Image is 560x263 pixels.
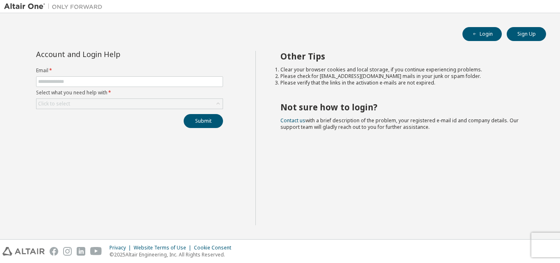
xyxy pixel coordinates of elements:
[134,245,194,251] div: Website Terms of Use
[280,117,519,130] span: with a brief description of the problem, your registered e-mail id and company details. Our suppo...
[38,101,70,107] div: Click to select
[462,27,502,41] button: Login
[36,67,223,74] label: Email
[36,89,223,96] label: Select what you need help with
[280,102,532,112] h2: Not sure how to login?
[280,51,532,62] h2: Other Tips
[36,99,223,109] div: Click to select
[280,73,532,80] li: Please check for [EMAIL_ADDRESS][DOMAIN_NAME] mails in your junk or spam folder.
[280,117,305,124] a: Contact us
[280,80,532,86] li: Please verify that the links in the activation e-mails are not expired.
[109,245,134,251] div: Privacy
[184,114,223,128] button: Submit
[507,27,546,41] button: Sign Up
[280,66,532,73] li: Clear your browser cookies and local storage, if you continue experiencing problems.
[4,2,107,11] img: Altair One
[90,247,102,256] img: youtube.svg
[50,247,58,256] img: facebook.svg
[194,245,236,251] div: Cookie Consent
[109,251,236,258] p: © 2025 Altair Engineering, Inc. All Rights Reserved.
[36,51,186,57] div: Account and Login Help
[77,247,85,256] img: linkedin.svg
[63,247,72,256] img: instagram.svg
[2,247,45,256] img: altair_logo.svg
